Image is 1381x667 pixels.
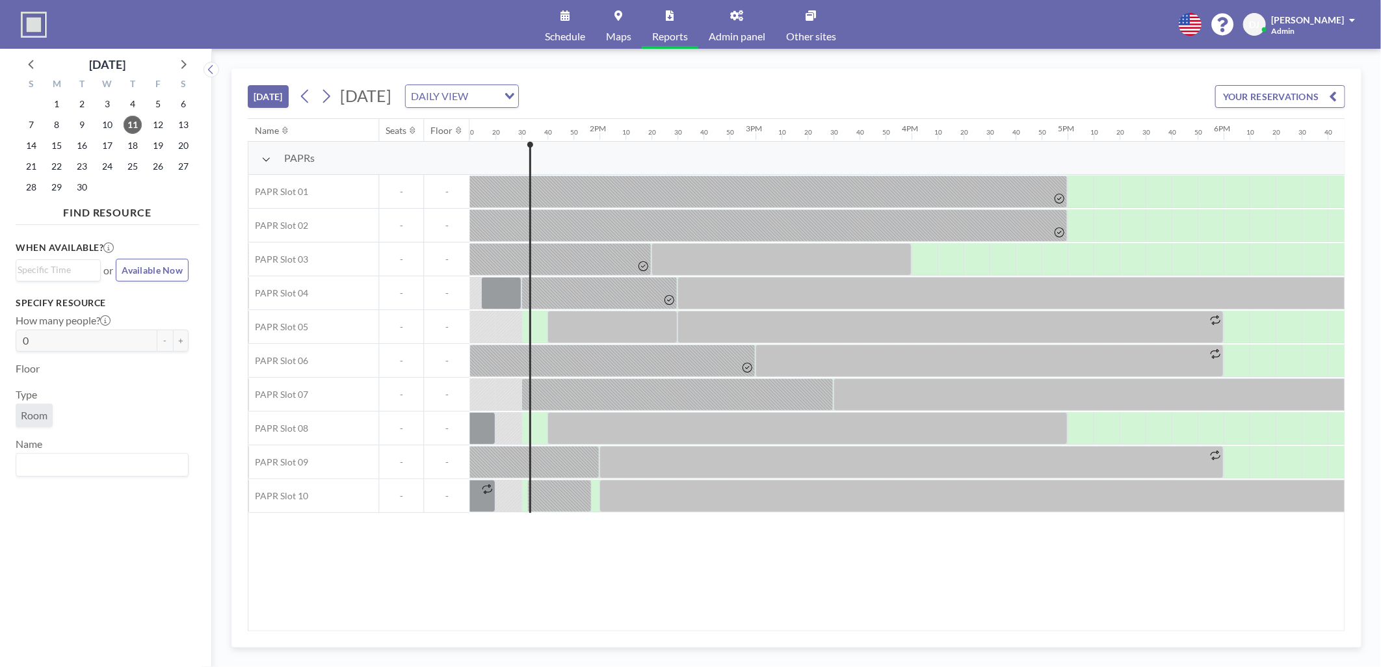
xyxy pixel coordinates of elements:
[18,263,93,277] input: Search for option
[726,128,734,137] div: 50
[379,490,423,502] span: -
[157,330,173,352] button: -
[122,265,183,276] span: Available Now
[1250,19,1260,31] span: DJ
[424,355,469,367] span: -
[1012,128,1020,137] div: 40
[22,116,40,134] span: Sunday, September 7, 2025
[248,456,308,468] span: PAPR Slot 09
[492,128,500,137] div: 20
[170,77,196,94] div: S
[1194,128,1202,137] div: 50
[47,137,66,155] span: Monday, September 15, 2025
[424,220,469,231] span: -
[960,128,968,137] div: 20
[1272,128,1280,137] div: 20
[379,287,423,299] span: -
[73,137,91,155] span: Tuesday, September 16, 2025
[16,260,100,280] div: Search for option
[89,55,125,73] div: [DATE]
[1058,124,1074,133] div: 5PM
[16,201,199,219] h4: FIND RESOURCE
[120,77,145,94] div: T
[16,454,188,476] div: Search for option
[73,95,91,113] span: Tuesday, September 2, 2025
[386,125,406,137] div: Seats
[424,456,469,468] span: -
[174,95,192,113] span: Saturday, September 6, 2025
[124,95,142,113] span: Thursday, September 4, 2025
[856,128,864,137] div: 40
[424,287,469,299] span: -
[424,254,469,265] span: -
[98,95,116,113] span: Wednesday, September 3, 2025
[648,128,656,137] div: 20
[174,157,192,176] span: Saturday, September 27, 2025
[173,330,189,352] button: +
[902,124,918,133] div: 4PM
[379,254,423,265] span: -
[606,31,631,42] span: Maps
[652,31,688,42] span: Reports
[700,128,708,137] div: 40
[22,178,40,196] span: Sunday, September 28, 2025
[174,137,192,155] span: Saturday, September 20, 2025
[424,186,469,198] span: -
[21,12,47,38] img: organization-logo
[16,438,42,451] label: Name
[379,355,423,367] span: -
[145,77,170,94] div: F
[248,321,308,333] span: PAPR Slot 05
[778,128,786,137] div: 10
[16,297,189,309] h3: Specify resource
[1038,128,1046,137] div: 50
[424,423,469,434] span: -
[98,137,116,155] span: Wednesday, September 17, 2025
[103,264,113,277] span: or
[406,85,518,107] div: Search for option
[47,178,66,196] span: Monday, September 29, 2025
[16,314,111,327] label: How many people?
[545,31,585,42] span: Schedule
[18,456,181,473] input: Search for option
[47,95,66,113] span: Monday, September 1, 2025
[622,128,630,137] div: 10
[518,128,526,137] div: 30
[149,116,167,134] span: Friday, September 12, 2025
[466,128,474,137] div: 10
[22,137,40,155] span: Sunday, September 14, 2025
[248,85,289,108] button: [DATE]
[124,116,142,134] span: Thursday, September 11, 2025
[379,321,423,333] span: -
[570,128,578,137] div: 50
[379,456,423,468] span: -
[379,423,423,434] span: -
[1246,128,1254,137] div: 10
[47,116,66,134] span: Monday, September 8, 2025
[16,388,37,401] label: Type
[98,116,116,134] span: Wednesday, September 10, 2025
[804,128,812,137] div: 20
[248,423,308,434] span: PAPR Slot 08
[424,490,469,502] span: -
[1142,128,1150,137] div: 30
[44,77,70,94] div: M
[709,31,765,42] span: Admin panel
[70,77,95,94] div: T
[73,157,91,176] span: Tuesday, September 23, 2025
[1214,124,1230,133] div: 6PM
[149,137,167,155] span: Friday, September 19, 2025
[1168,128,1176,137] div: 40
[424,389,469,400] span: -
[98,157,116,176] span: Wednesday, September 24, 2025
[255,125,279,137] div: Name
[472,88,497,105] input: Search for option
[544,128,552,137] div: 40
[1324,128,1332,137] div: 40
[284,151,315,164] span: PAPRs
[248,490,308,502] span: PAPR Slot 10
[379,186,423,198] span: -
[430,125,453,137] div: Floor
[248,186,308,198] span: PAPR Slot 01
[340,86,391,105] span: [DATE]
